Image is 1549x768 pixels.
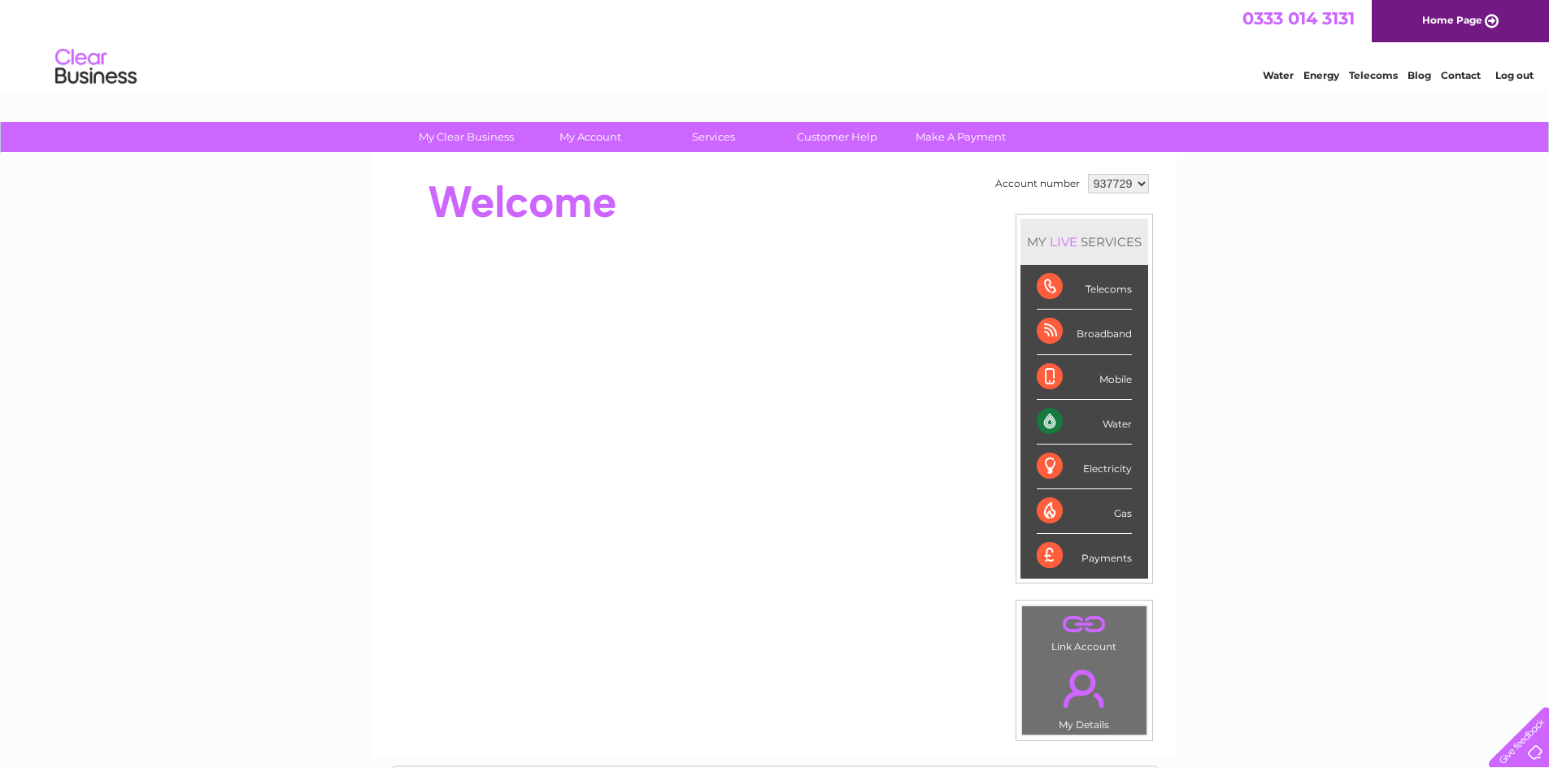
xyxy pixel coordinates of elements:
div: Water [1037,400,1132,445]
div: Telecoms [1037,265,1132,310]
a: Telecoms [1349,69,1398,81]
div: Electricity [1037,445,1132,489]
a: . [1026,660,1142,717]
a: Make A Payment [894,122,1028,152]
td: My Details [1021,656,1147,735]
div: Broadband [1037,310,1132,354]
a: Blog [1408,69,1431,81]
a: Log out [1495,69,1534,81]
a: My Clear Business [399,122,533,152]
a: Water [1263,69,1294,81]
div: Mobile [1037,355,1132,400]
td: Account number [991,170,1084,197]
a: Customer Help [770,122,904,152]
a: Services [646,122,781,152]
div: Clear Business is a trading name of Verastar Limited (registered in [GEOGRAPHIC_DATA] No. 3667643... [391,9,1160,79]
a: 0333 014 3131 [1242,8,1355,28]
div: MY SERVICES [1020,219,1148,265]
a: Energy [1303,69,1339,81]
div: LIVE [1046,234,1081,249]
a: . [1026,610,1142,639]
a: Contact [1441,69,1481,81]
a: My Account [523,122,657,152]
div: Payments [1037,534,1132,578]
td: Link Account [1021,605,1147,657]
img: logo.png [54,42,137,92]
div: Gas [1037,489,1132,534]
